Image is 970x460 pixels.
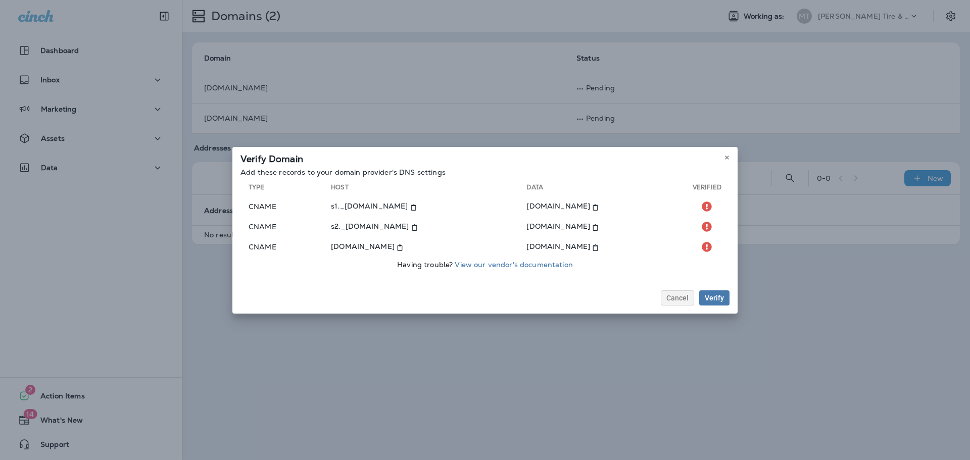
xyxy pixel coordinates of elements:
p: Having trouble? [240,261,730,269]
button: Verify [699,290,730,305]
p: Add these records to your domain provider's DNS settings [240,168,730,176]
td: [DOMAIN_NAME] [526,197,692,216]
button: Cancel [661,290,694,305]
div: Verify Domain [232,147,738,168]
td: cname [240,197,331,216]
div: Verify [705,294,724,301]
td: cname [240,238,331,256]
th: Type [240,183,331,195]
th: Host [331,183,526,195]
td: cname [240,218,331,236]
th: Verified [693,183,730,195]
span: Cancel [666,294,689,301]
td: [DOMAIN_NAME] [331,238,526,256]
td: [DOMAIN_NAME] [526,238,692,256]
a: View our vendor's documentation [455,260,572,269]
td: s2._[DOMAIN_NAME] [331,218,526,236]
td: [DOMAIN_NAME] [526,218,692,236]
th: Data [526,183,692,195]
td: s1._[DOMAIN_NAME] [331,197,526,216]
